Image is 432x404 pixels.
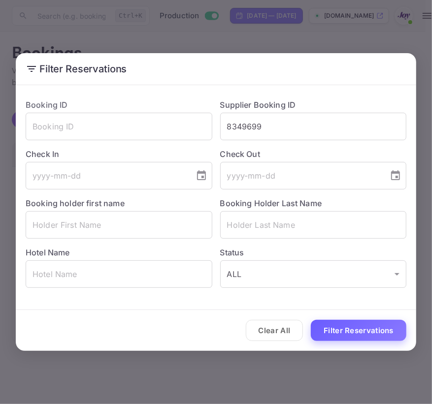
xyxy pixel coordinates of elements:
div: ALL [220,260,407,288]
label: Status [220,247,407,258]
button: Filter Reservations [311,320,406,341]
label: Hotel Name [26,248,70,257]
input: yyyy-mm-dd [220,162,382,189]
input: Holder First Name [26,211,212,239]
button: Choose date [192,166,211,186]
label: Supplier Booking ID [220,100,296,110]
button: Choose date [386,166,405,186]
input: Booking ID [26,113,212,140]
label: Booking ID [26,100,68,110]
label: Check In [26,148,212,160]
h2: Filter Reservations [16,53,416,85]
input: Hotel Name [26,260,212,288]
label: Check Out [220,148,407,160]
label: Booking holder first name [26,198,125,208]
input: Holder Last Name [220,211,407,239]
input: yyyy-mm-dd [26,162,188,189]
input: Supplier Booking ID [220,113,407,140]
button: Clear All [246,320,303,341]
label: Booking Holder Last Name [220,198,322,208]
